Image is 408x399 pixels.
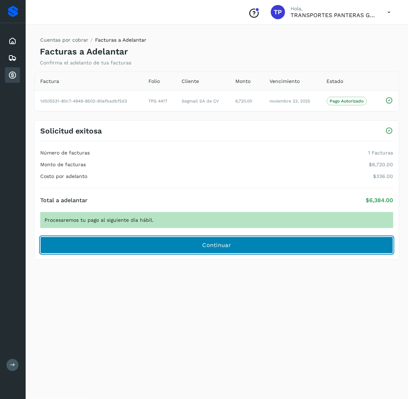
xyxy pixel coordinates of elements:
p: 1 Facturas [368,150,393,156]
h4: Costo por adelanto [40,173,87,179]
h4: Facturas a Adelantar [40,47,128,57]
a: Cuentas por cobrar [40,37,88,43]
div: Procesaremos tu pago al siguiente día hábil. [40,212,393,228]
span: Vencimiento [270,78,300,85]
h3: Solicitud exitosa [40,126,102,135]
span: 6,720.00 [235,99,252,104]
button: Continuar [40,237,393,254]
span: noviembre 23, 2025 [270,99,310,104]
p: Hola, [291,6,376,12]
p: $6,720.00 [369,162,393,168]
p: $6,384.00 [366,197,393,204]
div: Embarques [5,50,20,66]
h4: Número de facturas [40,150,90,156]
h4: Monto de facturas [40,162,86,168]
span: Estado [327,78,344,85]
td: Segmail SA de CV [176,91,230,111]
p: $336.00 [373,173,393,179]
td: TPG 4417 [143,91,176,111]
span: Facturas a Adelantar [95,37,146,43]
p: Pago Autorizado [330,99,364,104]
h4: Total a adelantar [40,197,88,204]
span: Continuar [203,241,231,249]
span: Monto [235,78,251,85]
span: Cliente [182,78,199,85]
p: Confirma el adelanto de tus facturas [40,60,131,66]
span: Folio [148,78,160,85]
div: Cuentas por cobrar [5,67,20,83]
div: Inicio [5,33,20,49]
p: TRANSPORTES PANTERAS GAPO S.A. DE C.V. [291,12,376,19]
span: Factura [40,78,59,85]
nav: breadcrumb [40,36,146,47]
td: 1d505531-80c7-4949-8503-90afbadbf5d3 [35,91,143,111]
